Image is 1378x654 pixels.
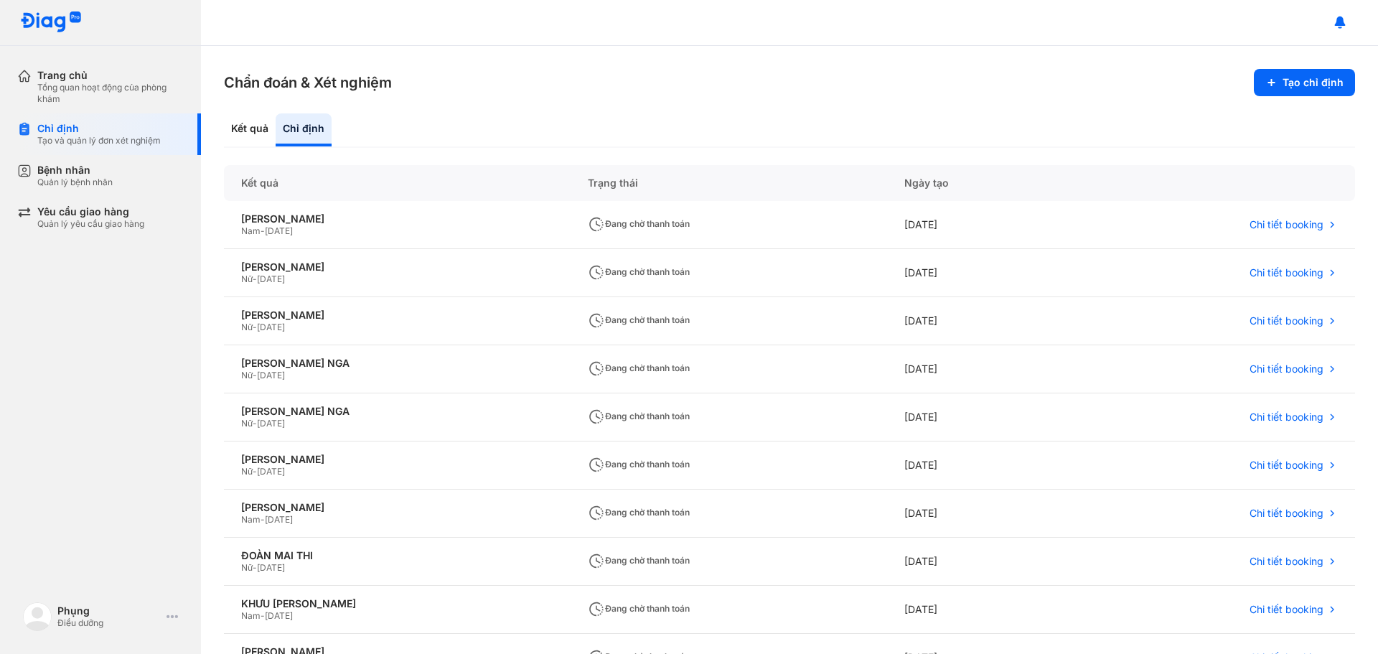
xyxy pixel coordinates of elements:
h3: Chẩn đoán & Xét nghiệm [224,73,392,93]
span: Nam [241,514,261,525]
span: Nữ [241,562,253,573]
span: Nữ [241,322,253,332]
span: - [253,274,257,284]
div: [DATE] [887,442,1070,490]
span: Đang chờ thanh toán [588,507,690,518]
div: Trạng thái [571,165,887,201]
span: Nữ [241,466,253,477]
span: [DATE] [257,466,285,477]
div: [DATE] [887,393,1070,442]
span: Nữ [241,274,253,284]
span: Chi tiết booking [1250,555,1323,568]
span: Đang chờ thanh toán [588,363,690,373]
span: Chi tiết booking [1250,507,1323,520]
div: Yêu cầu giao hàng [37,205,144,218]
span: [DATE] [257,418,285,429]
span: [DATE] [257,370,285,380]
span: - [253,562,257,573]
span: Đang chờ thanh toán [588,266,690,277]
div: Chỉ định [37,122,161,135]
span: - [261,610,265,621]
img: logo [20,11,82,34]
img: logo [23,602,52,631]
div: Phụng [57,604,161,617]
div: [PERSON_NAME] [241,212,553,225]
span: Đang chờ thanh toán [588,411,690,421]
div: Bệnh nhân [37,164,113,177]
div: [DATE] [887,249,1070,297]
div: [DATE] [887,201,1070,249]
span: Chi tiết booking [1250,314,1323,327]
span: Chi tiết booking [1250,411,1323,424]
span: - [253,466,257,477]
div: [DATE] [887,538,1070,586]
span: Nam [241,610,261,621]
span: - [253,322,257,332]
div: Ngày tạo [887,165,1070,201]
span: Chi tiết booking [1250,266,1323,279]
div: [DATE] [887,297,1070,345]
div: Tạo và quản lý đơn xét nghiệm [37,135,161,146]
div: Điều dưỡng [57,617,161,629]
span: [DATE] [265,610,293,621]
span: Đang chờ thanh toán [588,555,690,566]
div: ĐOÀN MAI THI [241,549,553,562]
div: [PERSON_NAME] [241,453,553,466]
span: Chi tiết booking [1250,363,1323,375]
div: [DATE] [887,345,1070,393]
span: Chi tiết booking [1250,603,1323,616]
span: Đang chờ thanh toán [588,459,690,470]
span: [DATE] [257,562,285,573]
span: [DATE] [265,514,293,525]
span: - [253,418,257,429]
span: Đang chờ thanh toán [588,603,690,614]
div: [DATE] [887,586,1070,634]
div: Kết quả [224,165,571,201]
span: [DATE] [265,225,293,236]
div: [PERSON_NAME] [241,309,553,322]
div: Trang chủ [37,69,184,82]
span: [DATE] [257,274,285,284]
div: Chỉ định [276,113,332,146]
div: Kết quả [224,113,276,146]
div: [PERSON_NAME] [241,261,553,274]
div: [PERSON_NAME] [241,501,553,514]
span: - [253,370,257,380]
span: Chi tiết booking [1250,459,1323,472]
span: Chi tiết booking [1250,218,1323,231]
span: Nam [241,225,261,236]
button: Tạo chỉ định [1254,69,1355,96]
span: Nữ [241,418,253,429]
div: KHƯU [PERSON_NAME] [241,597,553,610]
div: Quản lý bệnh nhân [37,177,113,188]
div: Quản lý yêu cầu giao hàng [37,218,144,230]
div: Tổng quan hoạt động của phòng khám [37,82,184,105]
div: [DATE] [887,490,1070,538]
span: Nữ [241,370,253,380]
span: - [261,514,265,525]
span: Đang chờ thanh toán [588,218,690,229]
span: Đang chờ thanh toán [588,314,690,325]
span: - [261,225,265,236]
span: [DATE] [257,322,285,332]
div: [PERSON_NAME] NGA [241,405,553,418]
div: [PERSON_NAME] NGA [241,357,553,370]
